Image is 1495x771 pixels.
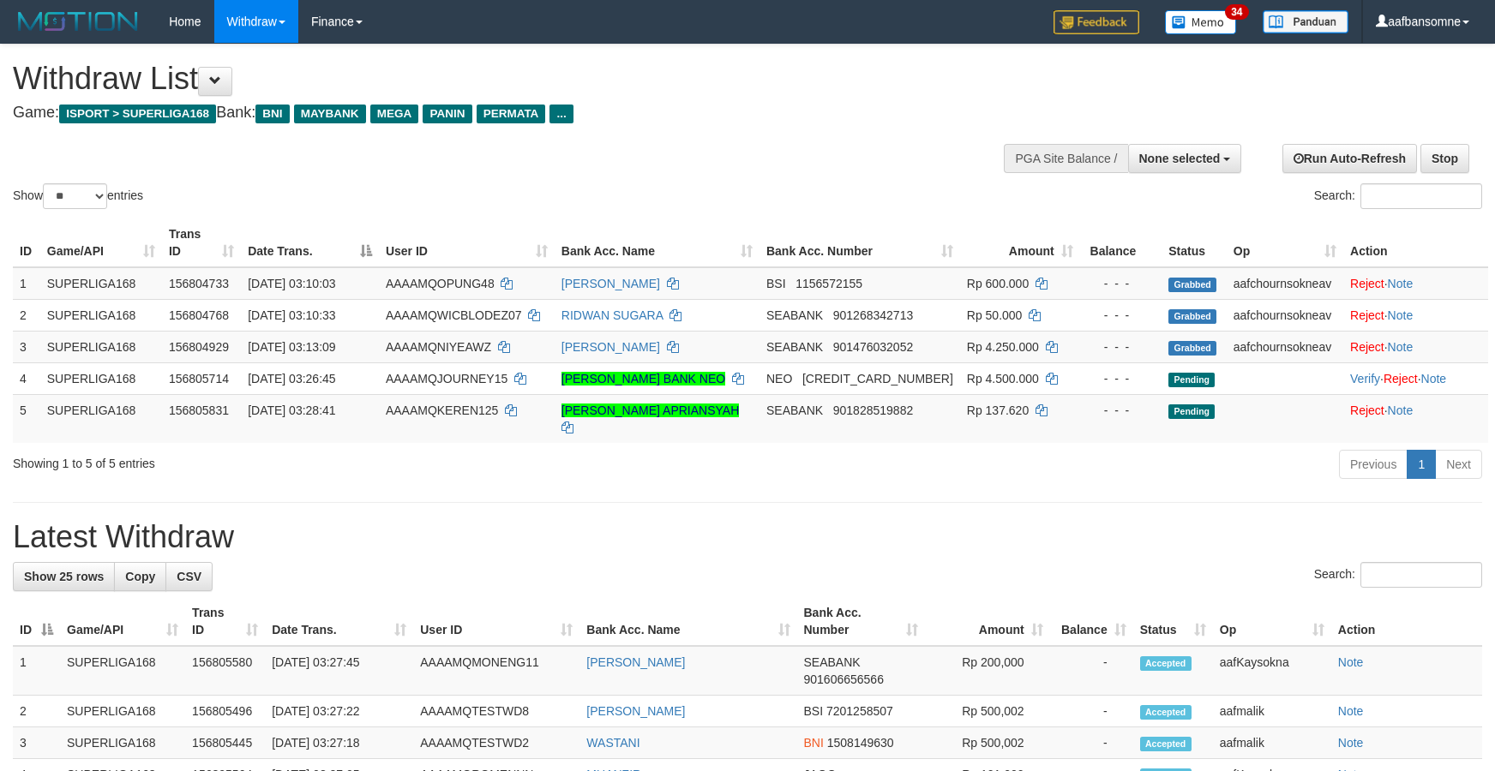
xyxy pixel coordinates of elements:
[826,704,893,718] span: Copy 7201258507 to clipboard
[265,597,413,646] th: Date Trans.: activate to sort column ascending
[13,105,980,122] h4: Game: Bank:
[802,372,953,385] span: Copy 5859459132907097 to clipboard
[265,727,413,759] td: [DATE] 03:27:18
[185,597,265,646] th: Trans ID: activate to sort column ascending
[40,331,162,362] td: SUPERLIGA168
[1350,277,1384,290] a: Reject
[413,696,579,727] td: AAAAMQTESTWD8
[766,372,792,385] span: NEO
[165,562,213,591] a: CSV
[1350,403,1384,417] a: Reject
[1225,4,1248,20] span: 34
[40,267,162,300] td: SUPERLIGA168
[561,277,660,290] a: [PERSON_NAME]
[1388,403,1414,417] a: Note
[169,403,229,417] span: 156805831
[967,277,1029,290] span: Rp 600.000
[760,218,960,267] th: Bank Acc. Number: activate to sort column ascending
[13,448,610,472] div: Showing 1 to 5 of 5 entries
[13,218,40,267] th: ID
[1087,402,1156,419] div: - - -
[13,646,60,696] td: 1
[1162,218,1227,267] th: Status
[1350,372,1380,385] a: Verify
[1165,10,1237,34] img: Button%20Memo.svg
[248,372,335,385] span: [DATE] 03:26:45
[60,727,185,759] td: SUPERLIGA168
[766,277,786,290] span: BSI
[1263,10,1348,33] img: panduan.png
[1168,404,1215,419] span: Pending
[766,403,823,417] span: SEABANK
[248,308,335,322] span: [DATE] 03:10:33
[561,372,725,385] a: [PERSON_NAME] BANK NEO
[925,696,1050,727] td: Rp 500,002
[579,597,796,646] th: Bank Acc. Name: activate to sort column ascending
[967,308,1023,322] span: Rp 50.000
[1360,562,1482,588] input: Search:
[766,308,823,322] span: SEABANK
[1350,340,1384,354] a: Reject
[1338,736,1364,750] a: Note
[169,372,229,385] span: 156805714
[386,372,507,385] span: AAAAMQJOURNEY15
[13,520,1482,554] h1: Latest Withdraw
[386,308,522,322] span: AAAAMQWICBLODEZ07
[13,696,60,727] td: 2
[1213,646,1331,696] td: aafKaysokna
[1213,727,1331,759] td: aafmalik
[265,646,413,696] td: [DATE] 03:27:45
[766,340,823,354] span: SEABANK
[477,105,546,123] span: PERMATA
[1227,299,1343,331] td: aafchournsokneav
[114,562,166,591] a: Copy
[925,727,1050,759] td: Rp 500,002
[561,340,660,354] a: [PERSON_NAME]
[1420,144,1469,173] a: Stop
[40,299,162,331] td: SUPERLIGA168
[185,646,265,696] td: 156805580
[241,218,379,267] th: Date Trans.: activate to sort column descending
[1004,144,1127,173] div: PGA Site Balance /
[1087,275,1156,292] div: - - -
[1128,144,1242,173] button: None selected
[60,646,185,696] td: SUPERLIGA168
[1343,362,1488,394] td: · ·
[40,394,162,443] td: SUPERLIGA168
[413,597,579,646] th: User ID: activate to sort column ascending
[59,105,216,123] span: ISPORT > SUPERLIGA168
[386,403,499,417] span: AAAAMQKEREN125
[1343,394,1488,443] td: ·
[248,277,335,290] span: [DATE] 03:10:03
[13,394,40,443] td: 5
[423,105,471,123] span: PANIN
[1168,278,1216,292] span: Grabbed
[1168,373,1215,387] span: Pending
[255,105,289,123] span: BNI
[960,218,1080,267] th: Amount: activate to sort column ascending
[379,218,555,267] th: User ID: activate to sort column ascending
[797,597,925,646] th: Bank Acc. Number: activate to sort column ascending
[1435,450,1482,479] a: Next
[294,105,366,123] span: MAYBANK
[1407,450,1436,479] a: 1
[24,570,104,583] span: Show 25 rows
[125,570,155,583] span: Copy
[13,62,980,96] h1: Withdraw List
[967,340,1039,354] span: Rp 4.250.000
[1339,450,1408,479] a: Previous
[1314,562,1482,588] label: Search:
[804,736,824,750] span: BNI
[13,331,40,362] td: 3
[1350,308,1384,322] a: Reject
[1133,597,1213,646] th: Status: activate to sort column ascending
[827,736,894,750] span: Copy 1508149630 to clipboard
[1343,218,1488,267] th: Action
[561,308,663,322] a: RIDWAN SUGARA
[1388,340,1414,354] a: Note
[1087,338,1156,356] div: - - -
[586,655,685,669] a: [PERSON_NAME]
[13,727,60,759] td: 3
[796,277,862,290] span: Copy 1156572155 to clipboard
[1343,267,1488,300] td: ·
